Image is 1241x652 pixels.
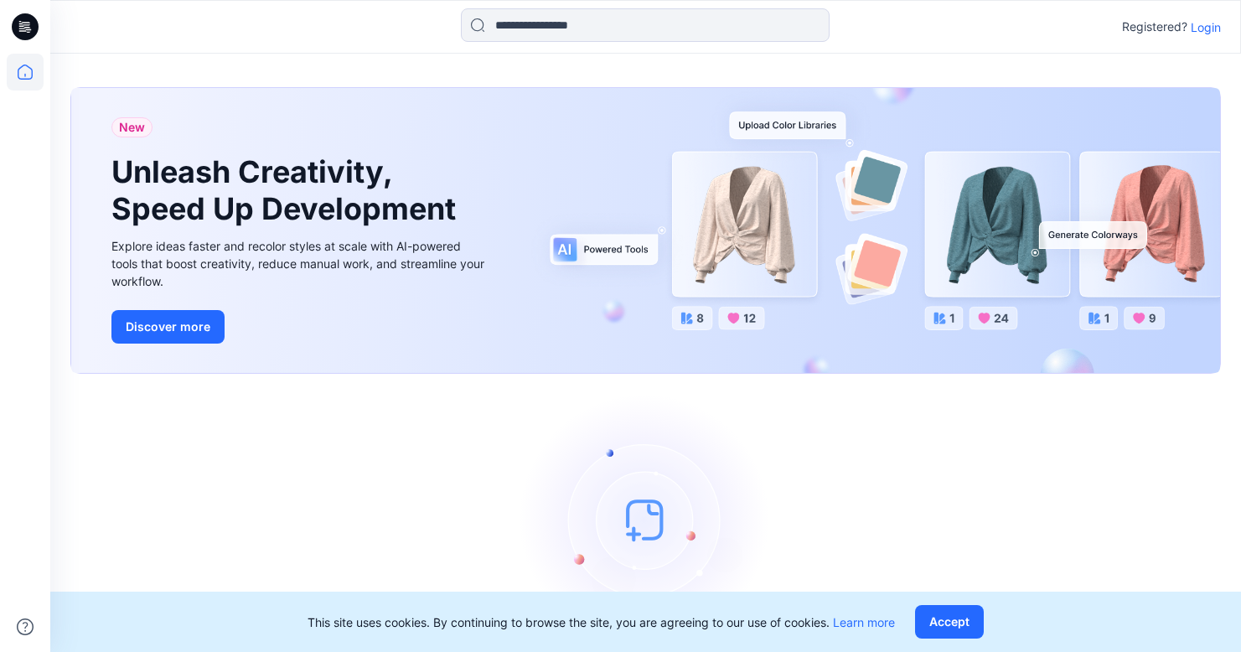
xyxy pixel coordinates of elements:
[1122,17,1187,37] p: Registered?
[119,117,145,137] span: New
[1191,18,1221,36] p: Login
[308,613,895,631] p: This site uses cookies. By continuing to browse the site, you are agreeing to our use of cookies.
[111,154,463,226] h1: Unleash Creativity, Speed Up Development
[833,615,895,629] a: Learn more
[915,605,984,639] button: Accept
[111,310,225,344] button: Discover more
[111,310,489,344] a: Discover more
[111,237,489,290] div: Explore ideas faster and recolor styles at scale with AI-powered tools that boost creativity, red...
[520,394,772,645] img: empty-state-image.svg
